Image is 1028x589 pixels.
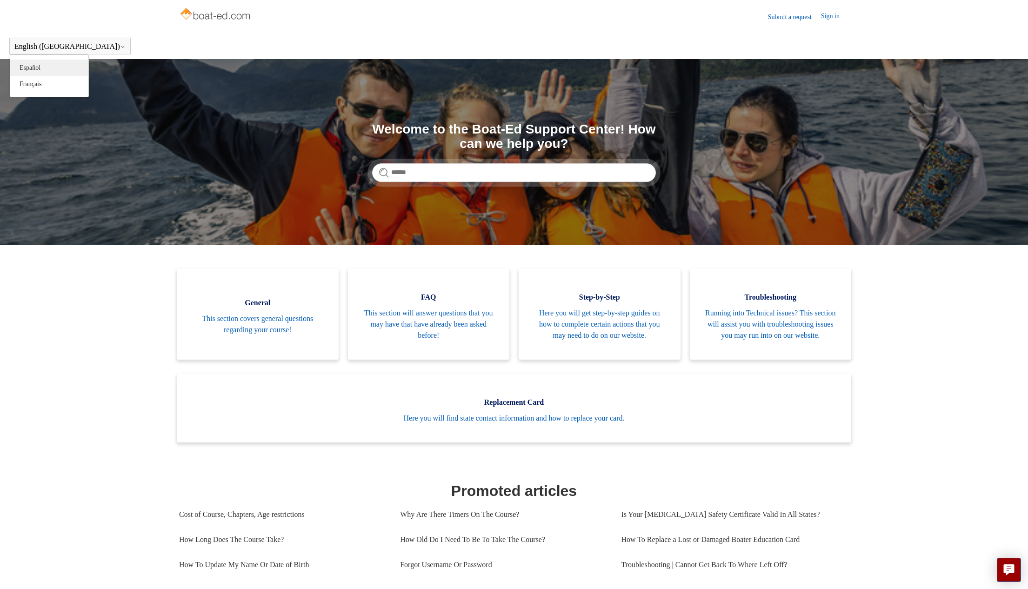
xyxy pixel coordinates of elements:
span: Here you will get step-by-step guides on how to complete certain actions that you may need to do ... [533,308,667,341]
a: Step-by-Step Here you will get step-by-step guides on how to complete certain actions that you ma... [519,268,681,360]
span: General [191,297,325,308]
span: Step-by-Step [533,292,667,303]
a: Submit a request [768,12,821,22]
span: This section will answer questions that you may have that have already been asked before! [362,308,496,341]
a: Sign in [821,11,849,22]
a: Français [10,76,88,92]
a: Cost of Course, Chapters, Age restrictions [179,502,386,527]
a: Forgot Username Or Password [400,552,607,577]
a: General This section covers general questions regarding your course! [177,268,339,360]
h1: Welcome to the Boat-Ed Support Center! How can we help you? [372,122,656,151]
input: Search [372,163,656,182]
h1: Promoted articles [179,480,849,502]
span: Troubleshooting [704,292,838,303]
button: Live chat [997,558,1021,582]
span: Running into Technical issues? This section will assist you with troubleshooting issues you may r... [704,308,838,341]
span: Here you will find state contact information and how to replace your card. [191,413,837,424]
a: Replacement Card Here you will find state contact information and how to replace your card. [177,374,851,442]
span: FAQ [362,292,496,303]
a: Troubleshooting | Cannot Get Back To Where Left Off? [621,552,842,577]
a: Is Your [MEDICAL_DATA] Safety Certificate Valid In All States? [621,502,842,527]
a: How Long Does The Course Take? [179,527,386,552]
a: How Old Do I Need To Be To Take The Course? [400,527,607,552]
a: Español [10,60,88,76]
a: How To Replace a Lost or Damaged Boater Education Card [621,527,842,552]
span: Replacement Card [191,397,837,408]
a: Troubleshooting Running into Technical issues? This section will assist you with troubleshooting ... [690,268,852,360]
a: How To Update My Name Or Date of Birth [179,552,386,577]
img: Boat-Ed Help Center home page [179,6,253,24]
a: Why Are There Timers On The Course? [400,502,607,527]
span: This section covers general questions regarding your course! [191,313,325,335]
button: English ([GEOGRAPHIC_DATA]) [14,42,126,51]
a: FAQ This section will answer questions that you may have that have already been asked before! [348,268,510,360]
